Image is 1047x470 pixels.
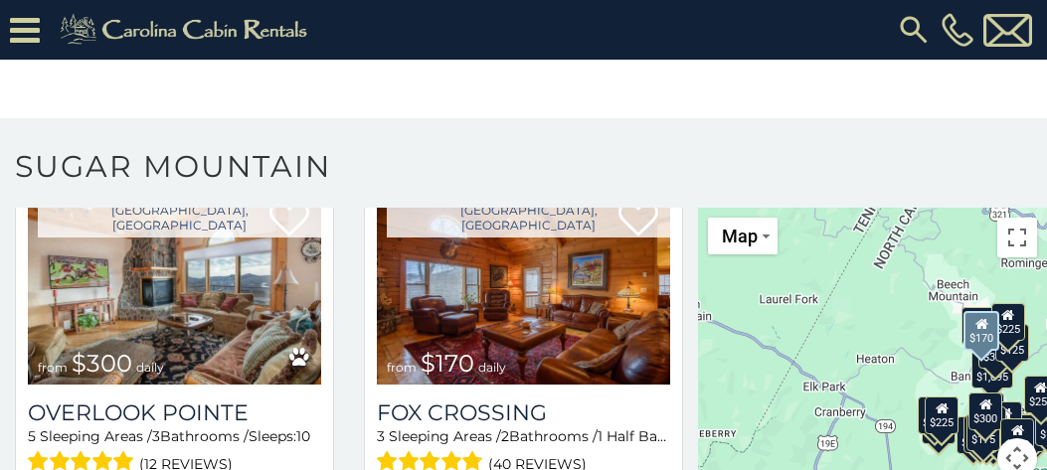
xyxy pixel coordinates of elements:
[598,427,688,445] span: 1 Half Baths /
[421,349,474,378] span: $170
[925,396,959,434] div: $225
[995,324,1029,362] div: $125
[501,427,509,445] span: 2
[28,399,321,426] a: Overlook Pointe
[962,415,996,453] div: $155
[478,360,506,375] span: daily
[152,427,160,445] span: 3
[1000,418,1034,456] div: $500
[377,427,385,445] span: 3
[377,188,670,385] img: Fox Crossing
[963,311,999,351] div: $170
[28,427,36,445] span: 5
[28,188,321,385] img: Overlook Pointe
[38,198,321,237] a: [GEOGRAPHIC_DATA], [GEOGRAPHIC_DATA]
[896,12,932,48] img: search-regular.svg
[708,218,778,254] button: Change map style
[988,401,1022,439] div: $200
[722,226,758,246] span: Map
[387,360,417,375] span: from
[377,399,670,426] a: Fox Crossing
[296,427,310,445] span: 10
[966,413,1000,451] div: $175
[377,188,670,385] a: Fox Crossing from $170 daily
[38,360,68,375] span: from
[72,349,132,378] span: $300
[136,360,164,375] span: daily
[968,392,1002,430] div: $300
[917,396,951,434] div: $240
[28,188,321,385] a: Overlook Pointe from $300 daily
[1010,414,1044,452] div: $195
[990,303,1024,341] div: $225
[957,416,990,454] div: $375
[50,10,324,50] img: Khaki-logo.png
[970,351,1012,389] div: $1,095
[937,13,978,47] a: [PHONE_NUMBER]
[961,307,995,345] div: $240
[387,198,670,237] a: [GEOGRAPHIC_DATA], [GEOGRAPHIC_DATA]
[997,218,1037,257] button: Toggle fullscreen view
